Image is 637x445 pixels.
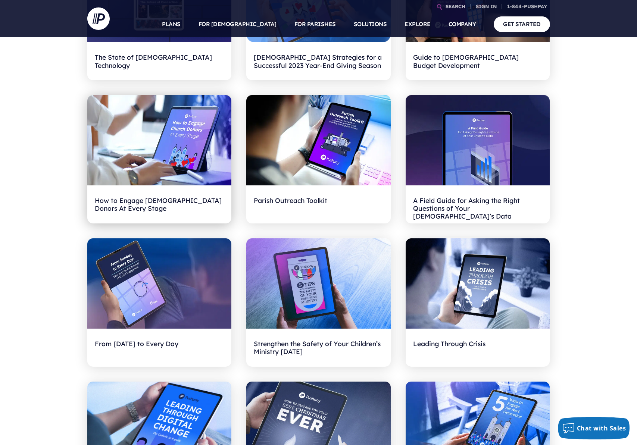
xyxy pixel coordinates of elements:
[413,193,543,216] h2: A Field Guide for Asking the Right Questions of Your [DEMOGRAPHIC_DATA]’s Data
[406,238,550,367] a: Leading Through Crisis
[87,95,232,223] a: How to Engage [DEMOGRAPHIC_DATA] Donors At Every Stage
[577,424,626,432] span: Chat with Sales
[254,193,383,216] h2: Parish Outreach Toolkit
[95,193,224,216] h2: How to Engage [DEMOGRAPHIC_DATA] Donors At Every Stage
[246,95,391,223] a: Parish Outreach Toolkit
[406,95,550,223] a: A Field Guide for Asking the Right Questions of Your [DEMOGRAPHIC_DATA]’s Data
[354,11,387,37] a: SOLUTIONS
[162,11,181,37] a: PLANS
[294,11,336,37] a: FOR PARISHES
[254,336,383,359] h2: Strengthen the Safety of Your Children’s Ministry [DATE]
[254,50,383,73] h2: [DEMOGRAPHIC_DATA] Strategies for a Successful 2023 Year-End Giving Season
[199,11,277,37] a: FOR [DEMOGRAPHIC_DATA]
[95,50,224,73] h2: The State of [DEMOGRAPHIC_DATA] Technology
[494,16,550,32] a: GET STARTED
[246,238,391,367] a: Strengthen the Safety of Your Children’s Ministry [DATE]
[87,238,232,367] a: From [DATE] to Every Day
[405,11,431,37] a: EXPLORE
[558,417,630,439] button: Chat with Sales
[413,50,543,73] h2: Guide to [DEMOGRAPHIC_DATA] Budget Development
[95,336,224,359] h2: From [DATE] to Every Day
[413,336,543,359] h2: Leading Through Crisis
[449,11,476,37] a: COMPANY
